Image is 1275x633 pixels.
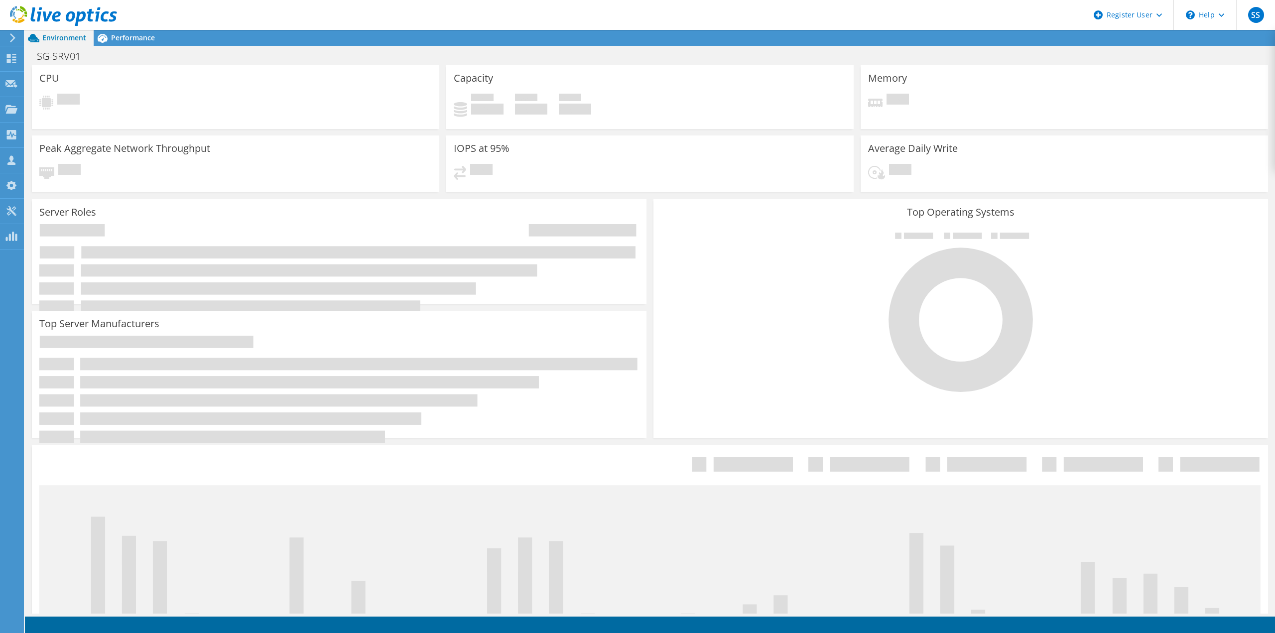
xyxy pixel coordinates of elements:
[868,143,958,154] h3: Average Daily Write
[39,143,210,154] h3: Peak Aggregate Network Throughput
[515,104,547,115] h4: 0 GiB
[454,143,510,154] h3: IOPS at 95%
[454,73,493,84] h3: Capacity
[515,94,537,104] span: Free
[32,51,96,62] h1: SG-SRV01
[471,94,494,104] span: Used
[111,33,155,42] span: Performance
[1186,10,1195,19] svg: \n
[868,73,907,84] h3: Memory
[889,164,911,177] span: Pending
[471,104,504,115] h4: 0 GiB
[39,73,59,84] h3: CPU
[887,94,909,107] span: Pending
[1248,7,1264,23] span: SS
[559,94,581,104] span: Total
[470,164,493,177] span: Pending
[39,207,96,218] h3: Server Roles
[39,318,159,329] h3: Top Server Manufacturers
[42,33,86,42] span: Environment
[57,94,80,107] span: Pending
[58,164,81,177] span: Pending
[559,104,591,115] h4: 0 GiB
[661,207,1261,218] h3: Top Operating Systems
